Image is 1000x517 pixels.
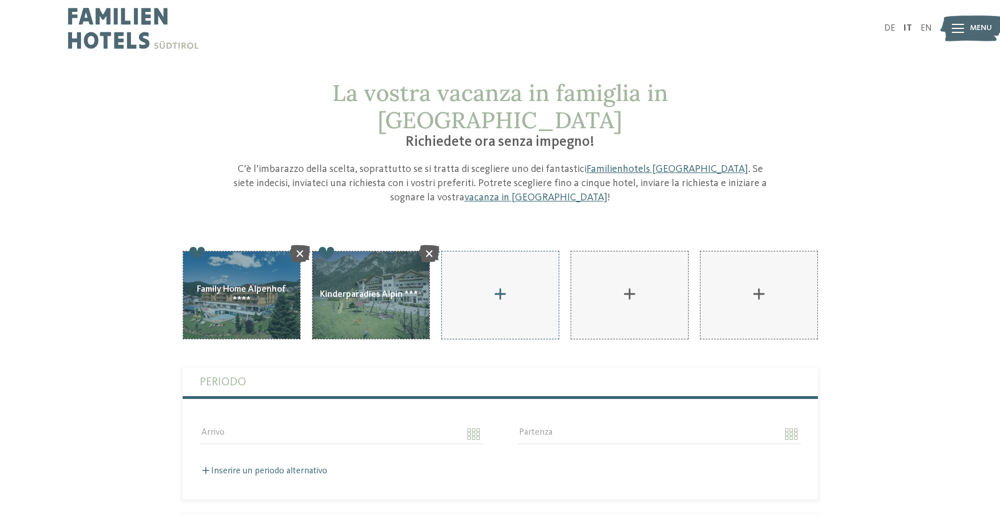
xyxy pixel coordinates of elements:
[332,78,668,134] span: La vostra vacanza in famiglia in [GEOGRAPHIC_DATA]
[587,164,748,174] a: Familienhotels [GEOGRAPHIC_DATA]
[465,192,607,203] a: vacanza in [GEOGRAPHIC_DATA]
[904,24,912,33] a: IT
[200,466,327,476] label: Inserire un periodo alternativo
[406,135,594,149] span: Richiedete ora senza impegno!
[970,23,992,34] span: Menu
[921,24,932,33] a: EN
[200,368,801,396] label: Periodo
[231,162,770,205] p: C’è l’imbarazzo della scelta, soprattutto se si tratta di scegliere uno dei fantastici . Se siete...
[884,24,895,33] a: DE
